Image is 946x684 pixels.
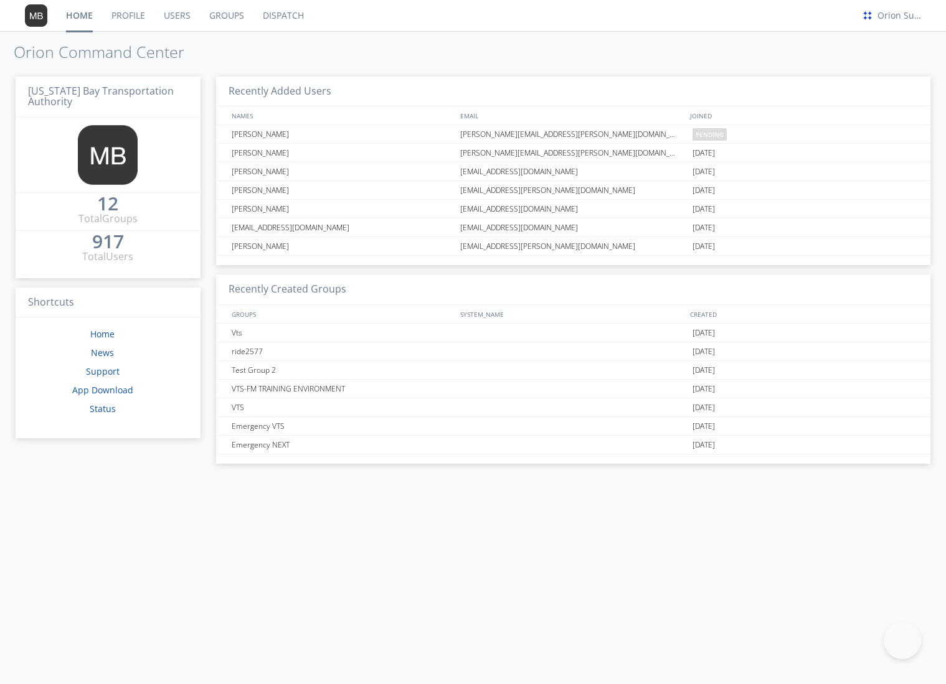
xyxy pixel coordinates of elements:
[216,237,930,256] a: [PERSON_NAME][EMAIL_ADDRESS][PERSON_NAME][DOMAIN_NAME][DATE]
[693,200,715,218] span: [DATE]
[216,398,930,417] a: VTS[DATE]
[229,237,457,255] div: [PERSON_NAME]
[229,398,457,416] div: VTS
[693,417,715,436] span: [DATE]
[16,288,201,318] h3: Shortcuts
[97,197,118,210] div: 12
[693,324,715,342] span: [DATE]
[693,218,715,237] span: [DATE]
[457,305,687,323] div: SYSTEM_NAME
[216,417,930,436] a: Emergency VTS[DATE]
[884,622,921,659] iframe: Toggle Customer Support
[229,200,457,218] div: [PERSON_NAME]
[229,305,454,323] div: GROUPS
[216,324,930,342] a: Vts[DATE]
[216,125,930,144] a: [PERSON_NAME][PERSON_NAME][EMAIL_ADDRESS][PERSON_NAME][DOMAIN_NAME]pending
[229,342,457,360] div: ride2577
[861,9,874,22] img: ecb9e2cea3d84ace8bf4c9269b4bf077
[693,128,727,141] span: pending
[216,274,930,305] h3: Recently Created Groups
[457,237,689,255] div: [EMAIL_ADDRESS][PERSON_NAME][DOMAIN_NAME]
[90,328,115,340] a: Home
[693,398,715,417] span: [DATE]
[229,218,457,237] div: [EMAIL_ADDRESS][DOMAIN_NAME]
[216,342,930,361] a: ride2577[DATE]
[457,218,689,237] div: [EMAIL_ADDRESS][DOMAIN_NAME]
[229,380,457,398] div: VTS-FM TRAINING ENVIRONMENT
[229,106,454,124] div: NAMES
[693,342,715,361] span: [DATE]
[78,125,138,185] img: 373638.png
[216,361,930,380] a: Test Group 2[DATE]
[229,324,457,342] div: Vts
[216,436,930,454] a: Emergency NEXT[DATE]
[229,417,457,435] div: Emergency VTS
[229,181,457,199] div: [PERSON_NAME]
[216,218,930,237] a: [EMAIL_ADDRESS][DOMAIN_NAME][EMAIL_ADDRESS][DOMAIN_NAME][DATE]
[693,436,715,454] span: [DATE]
[693,361,715,380] span: [DATE]
[86,365,120,377] a: Support
[693,237,715,256] span: [DATE]
[687,305,918,323] div: CREATED
[216,200,930,218] a: [PERSON_NAME][EMAIL_ADDRESS][DOMAIN_NAME][DATE]
[72,384,133,396] a: App Download
[693,144,715,162] span: [DATE]
[216,380,930,398] a: VTS-FM TRAINING ENVIRONMENT[DATE]
[90,403,116,415] a: Status
[457,125,689,143] div: [PERSON_NAME][EMAIL_ADDRESS][PERSON_NAME][DOMAIN_NAME]
[693,380,715,398] span: [DATE]
[216,77,930,107] h3: Recently Added Users
[92,235,124,248] div: 917
[457,181,689,199] div: [EMAIL_ADDRESS][PERSON_NAME][DOMAIN_NAME]
[229,361,457,379] div: Test Group 2
[229,162,457,180] div: [PERSON_NAME]
[693,181,715,200] span: [DATE]
[216,181,930,200] a: [PERSON_NAME][EMAIL_ADDRESS][PERSON_NAME][DOMAIN_NAME][DATE]
[229,436,457,454] div: Emergency NEXT
[457,200,689,218] div: [EMAIL_ADDRESS][DOMAIN_NAME]
[216,162,930,181] a: [PERSON_NAME][EMAIL_ADDRESS][DOMAIN_NAME][DATE]
[92,235,124,250] a: 917
[25,4,47,27] img: 373638.png
[229,144,457,162] div: [PERSON_NAME]
[97,197,118,212] a: 12
[78,212,138,226] div: Total Groups
[216,144,930,162] a: [PERSON_NAME][PERSON_NAME][EMAIL_ADDRESS][PERSON_NAME][DOMAIN_NAME][DATE]
[91,347,114,358] a: News
[457,106,687,124] div: EMAIL
[687,106,918,124] div: JOINED
[82,250,133,264] div: Total Users
[28,84,174,109] span: [US_STATE] Bay Transportation Authority
[877,9,924,22] div: Orion Support
[457,162,689,180] div: [EMAIL_ADDRESS][DOMAIN_NAME]
[693,162,715,181] span: [DATE]
[457,144,689,162] div: [PERSON_NAME][EMAIL_ADDRESS][PERSON_NAME][DOMAIN_NAME]
[229,125,457,143] div: [PERSON_NAME]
